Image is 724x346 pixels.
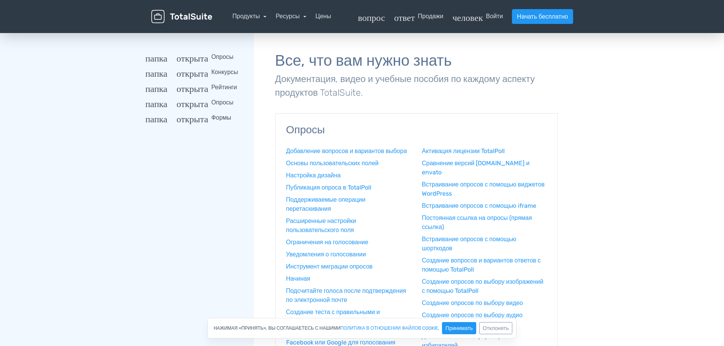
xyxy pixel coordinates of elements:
[286,250,411,259] a: Уведомления о голосовании
[483,325,509,332] font: Отклонять
[422,277,547,295] a: Создание опросов по выбору изображений с помощью TotalPoll
[422,214,532,231] font: Постоянная ссылка на опросы (прямая ссылка)
[422,147,547,156] a: Активация лицензии TotalPoll
[486,13,503,20] font: Войти
[211,84,237,91] font: Рейтинги
[438,325,439,331] font: .
[286,274,411,283] a: Начиная
[286,239,369,246] font: Ограничения на голосование
[286,308,390,325] font: Создание теста с правильными и неправильными вариантами ответов
[422,278,543,294] font: Создание опросов по выбору изображений с помощью TotalPoll
[146,68,208,77] font: папка_открыта
[146,98,208,107] font: папка_открыта
[445,325,473,332] font: Принимать
[452,12,503,21] a: человекВойти
[286,275,311,282] font: Начиная
[422,147,505,155] font: Активация лицензии TotalPoll
[422,257,541,273] font: Создание вопросов и вариантов ответов с помощью TotalPoll
[422,256,547,274] a: Создание вопросов и вариантов ответов с помощью TotalPoll
[422,235,547,253] a: Встраивание опросов с помощью шорткодов
[146,113,243,122] summary: папка_открытаФормы
[422,311,547,320] a: Создание опросов по выбору аудио
[211,53,233,60] font: Опросы
[286,263,373,270] font: Инструмент миграции опросов
[286,287,406,303] font: Подсчитайте голоса после подтверждения по электронной почте
[211,68,238,76] font: Конкурсы
[422,202,536,209] font: Встраивание опросов с помощью iframe
[286,183,411,192] a: Публикация опроса в TotalPoll
[286,216,411,235] a: Расширенные настройки пользовательского поля
[452,12,483,21] font: человек
[422,201,547,210] a: Встраивание опросов с помощью iframe
[422,311,523,319] font: Создание опросов по выбору аудио
[286,123,325,136] font: Опросы
[211,99,233,106] font: Опросы
[418,13,444,20] font: Продажи
[422,159,547,177] a: Сравнение версий [DOMAIN_NAME] и envato
[358,12,444,21] a: вопрос_ответПродажи
[422,299,547,308] a: Создание опросов по выбору видео
[146,52,208,62] font: папка_открыта
[286,159,411,168] a: Основы пользовательских полей
[512,9,573,24] a: Начать бесплатно
[286,195,411,213] a: Поддерживаемые операции перетаскивания
[315,12,331,21] a: Цены
[422,213,547,232] a: Постоянная ссылка на опросы (прямая ссылка)
[422,181,545,197] font: Встраивание опросов с помощью виджетов WordPress
[146,98,243,107] summary: папка_открытаОпросы
[146,83,208,92] font: папка_открыта
[286,308,411,326] a: Создание теста с правильными и неправильными вариантами ответов
[286,172,341,179] font: Настройка дизайна
[286,217,356,234] font: Расширенные настройки пользовательского поля
[146,68,243,77] summary: папка_открытаКонкурсы
[422,235,516,252] font: Встраивание опросов с помощью шорткодов
[146,52,243,62] summary: папка_открытаОпросы
[286,147,411,156] a: Добавление вопросов и вариантов выбора
[422,299,523,307] font: Создание опросов по выбору видео
[315,13,331,20] font: Цены
[286,238,411,247] a: Ограничения на голосование
[286,286,411,305] a: Подсчитайте голоса после подтверждения по электронной почте
[442,322,476,334] button: Принимать
[214,325,340,331] font: Нажимая «Принять», вы соглашаетесь с нашими
[286,251,366,258] font: Уведомления о голосовании
[233,13,267,20] a: Продукты
[151,10,212,23] img: TotalSuite для WordPress
[286,147,407,155] font: Добавление вопросов и вариантов выбора
[422,180,547,198] a: Встраивание опросов с помощью виджетов WordPress
[276,13,299,20] font: Ресурсы
[286,171,411,180] a: Настройка дизайна
[479,322,512,334] button: Отклонять
[286,262,411,271] a: Инструмент миграции опросов
[286,184,371,191] font: Публикация опроса в TotalPoll
[517,13,568,20] font: Начать бесплатно
[233,13,260,20] font: Продукты
[276,13,306,20] a: Ресурсы
[146,113,208,122] font: папка_открыта
[275,74,535,98] font: Документация, видео и учебные пособия по каждому аспекту продуктов TotalSuite.
[286,196,366,212] font: Поддерживаемые операции перетаскивания
[286,160,379,167] font: Основы пользовательских полей
[211,114,231,121] font: Формы
[275,52,452,70] font: Все, что вам нужно знать
[358,12,415,21] font: вопрос_ответ
[341,326,438,330] a: политика в отношении файлов cookie
[146,83,243,92] summary: папка_открытаРейтинги
[422,160,529,176] font: Сравнение версий [DOMAIN_NAME] и envato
